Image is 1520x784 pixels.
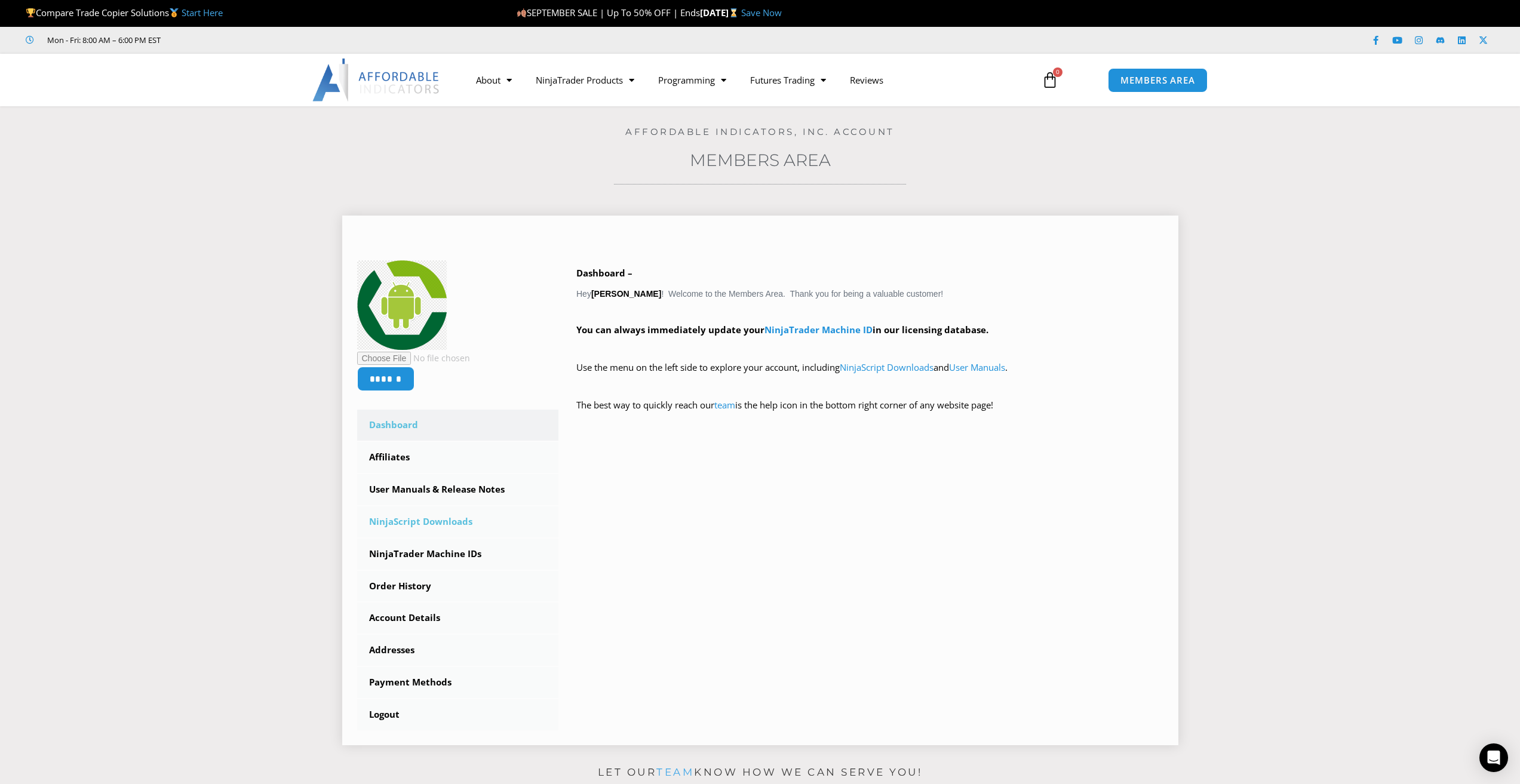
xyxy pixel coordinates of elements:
a: Payment Methods [357,667,559,698]
img: 🥇 [170,8,179,17]
b: Dashboard – [576,267,632,279]
span: SEPTEMBER SALE | Up To 50% OFF | Ends [517,7,700,19]
a: Dashboard [357,410,559,441]
div: Open Intercom Messenger [1479,743,1508,772]
img: LogoAI | Affordable Indicators – NinjaTrader [312,59,441,102]
a: MEMBERS AREA [1108,68,1208,93]
a: Reviews [838,66,895,94]
a: Affiliates [357,442,559,473]
a: User Manuals [949,361,1005,373]
nav: Account pages [357,410,559,730]
img: 🏆 [26,8,35,17]
a: Save Now [741,7,782,19]
a: Account Details [357,602,559,634]
a: Start Here [182,7,223,19]
span: MEMBERS AREA [1120,76,1195,85]
img: ⌛ [729,8,738,17]
a: Order History [357,571,559,602]
a: Programming [646,66,738,94]
strong: [PERSON_NAME] [591,289,661,299]
img: 🍂 [517,8,526,17]
p: The best way to quickly reach our is the help icon in the bottom right corner of any website page! [576,397,1163,431]
a: NinjaScript Downloads [357,506,559,537]
a: 0 [1024,63,1076,97]
a: Futures Trading [738,66,838,94]
img: 6b4ef1e133a6113b1b8981462112daf7afc4265644ca2ea53f2b543be560f355 [357,260,447,350]
a: NinjaTrader Products [524,66,646,94]
a: Logout [357,699,559,730]
p: Let our know how we can serve you! [342,763,1178,782]
span: Compare Trade Copier Solutions [26,7,223,19]
a: NinjaTrader Machine ID [764,324,873,336]
a: NinjaScript Downloads [840,361,934,373]
strong: [DATE] [700,7,741,19]
a: NinjaTrader Machine IDs [357,539,559,570]
a: Members Area [690,150,831,170]
div: Hey ! Welcome to the Members Area. Thank you for being a valuable customer! [576,265,1163,431]
nav: Menu [464,66,1028,94]
span: 0 [1053,67,1063,77]
strong: You can always immediately update your in our licensing database. [576,324,988,336]
a: team [656,766,694,778]
span: Mon - Fri: 8:00 AM – 6:00 PM EST [44,33,161,47]
a: Addresses [357,635,559,666]
a: Affordable Indicators, Inc. Account [625,126,895,137]
a: team [714,399,735,411]
p: Use the menu on the left side to explore your account, including and . [576,359,1163,393]
a: User Manuals & Release Notes [357,474,559,505]
iframe: Customer reviews powered by Trustpilot [177,34,357,46]
a: About [464,66,524,94]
